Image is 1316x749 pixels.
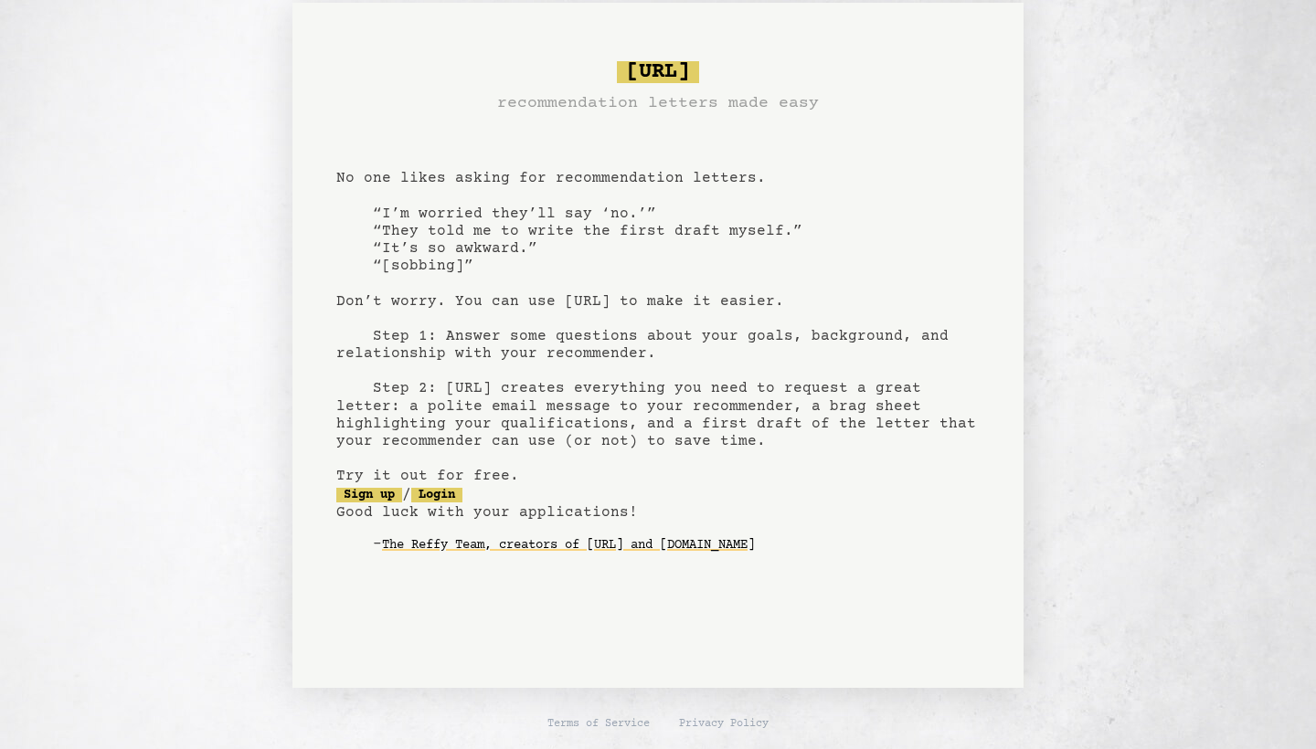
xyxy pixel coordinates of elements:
a: Sign up [336,488,402,502]
a: Privacy Policy [679,717,769,732]
a: Terms of Service [547,717,650,732]
pre: No one likes asking for recommendation letters. “I’m worried they’ll say ‘no.’” “They told me to ... [336,54,980,589]
h3: recommendation letters made easy [497,90,819,116]
a: Login [411,488,462,502]
a: The Reffy Team, creators of [URL] and [DOMAIN_NAME] [382,531,755,560]
div: - [373,536,980,554]
span: [URL] [617,61,699,83]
